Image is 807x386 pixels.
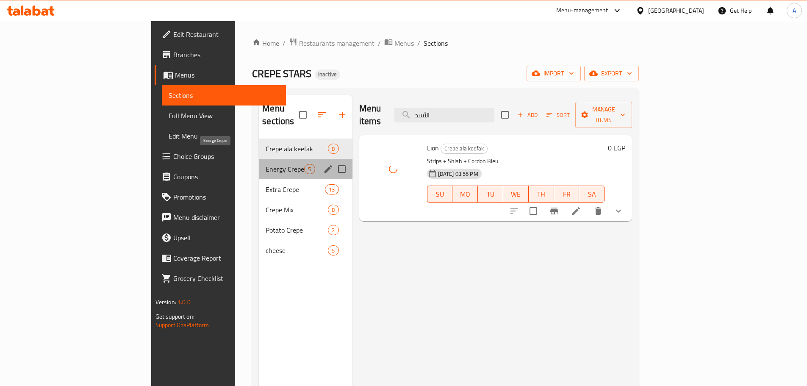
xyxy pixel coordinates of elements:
button: SU [427,186,453,203]
div: Extra Crepe [266,184,325,194]
button: Manage items [575,102,632,128]
span: Crepe ala keefak [441,144,487,153]
span: import [533,68,574,79]
a: Full Menu View [162,106,286,126]
div: items [328,144,338,154]
span: Lion [427,142,439,154]
span: 2 [328,226,338,234]
span: Full Menu View [169,111,279,121]
span: export [591,68,632,79]
li: / [378,38,381,48]
div: Crepe Mix8 [259,200,352,220]
span: Inactive [315,71,340,78]
span: Menus [394,38,414,48]
h2: Menu items [359,102,385,128]
span: FR [557,188,576,200]
a: Upsell [155,228,286,248]
span: Edit Menu [169,131,279,141]
div: items [325,184,338,194]
button: TU [478,186,503,203]
a: Menus [155,65,286,85]
a: Menus [384,38,414,49]
span: WE [507,188,525,200]
p: Strips + Shish + Cordon Bleu [427,156,605,167]
div: items [328,225,338,235]
span: Coverage Report [173,253,279,263]
span: Edit Restaurant [173,29,279,39]
a: Restaurants management [289,38,374,49]
span: cheese [266,245,328,255]
span: Add item [514,108,541,122]
button: Add section [332,105,352,125]
span: Crepe Mix [266,205,328,215]
a: Coupons [155,167,286,187]
a: Edit Restaurant [155,24,286,44]
li: / [417,38,420,48]
span: Grocery Checklist [173,273,279,283]
span: Select to update [524,202,542,220]
span: Sort items [541,108,575,122]
span: Sort sections [312,105,332,125]
nav: Menu sections [259,135,352,264]
span: 8 [328,145,338,153]
div: items [304,164,315,174]
span: Sort [546,110,570,120]
span: Sections [169,90,279,100]
button: SA [579,186,605,203]
span: 13 [325,186,338,194]
button: sort-choices [504,201,524,221]
span: Menus [175,70,279,80]
span: Manage items [582,104,625,125]
div: Potato Crepe2 [259,220,352,240]
button: FR [554,186,580,203]
div: Energy Crepe5edit [259,159,352,179]
span: 1.0.0 [177,297,191,308]
span: Choice Groups [173,151,279,161]
span: SA [582,188,601,200]
a: Sections [162,85,286,106]
span: A [793,6,796,15]
div: [GEOGRAPHIC_DATA] [648,6,704,15]
span: Restaurants management [299,38,374,48]
span: Branches [173,50,279,60]
span: Crepe ala keefak [266,144,328,154]
span: Sections [424,38,448,48]
span: Version: [155,297,176,308]
button: show more [608,201,629,221]
span: Add [516,110,539,120]
button: Branch-specific-item [544,201,564,221]
a: Edit Menu [162,126,286,146]
button: WE [503,186,529,203]
a: Branches [155,44,286,65]
span: 5 [328,247,338,255]
span: 8 [328,206,338,214]
div: Crepe ala keefak [441,144,488,154]
span: Get support on: [155,311,194,322]
span: Potato Crepe [266,225,328,235]
button: edit [322,163,335,175]
div: Menu-management [556,6,608,16]
input: search [394,108,494,122]
button: Sort [544,108,572,122]
a: Coverage Report [155,248,286,268]
span: Promotions [173,192,279,202]
a: Choice Groups [155,146,286,167]
span: [DATE] 03:56 PM [435,170,482,178]
div: items [328,205,338,215]
span: Upsell [173,233,279,243]
button: MO [452,186,478,203]
div: items [328,245,338,255]
button: import [527,66,581,81]
a: Edit menu item [571,206,581,216]
svg: Show Choices [613,206,624,216]
a: Menu disclaimer [155,207,286,228]
button: TH [529,186,554,203]
a: Support.OpsPlatform [155,319,209,330]
span: Coupons [173,172,279,182]
span: Select all sections [294,106,312,124]
div: Crepe ala keefak8 [259,139,352,159]
div: Extra Crepe13 [259,179,352,200]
